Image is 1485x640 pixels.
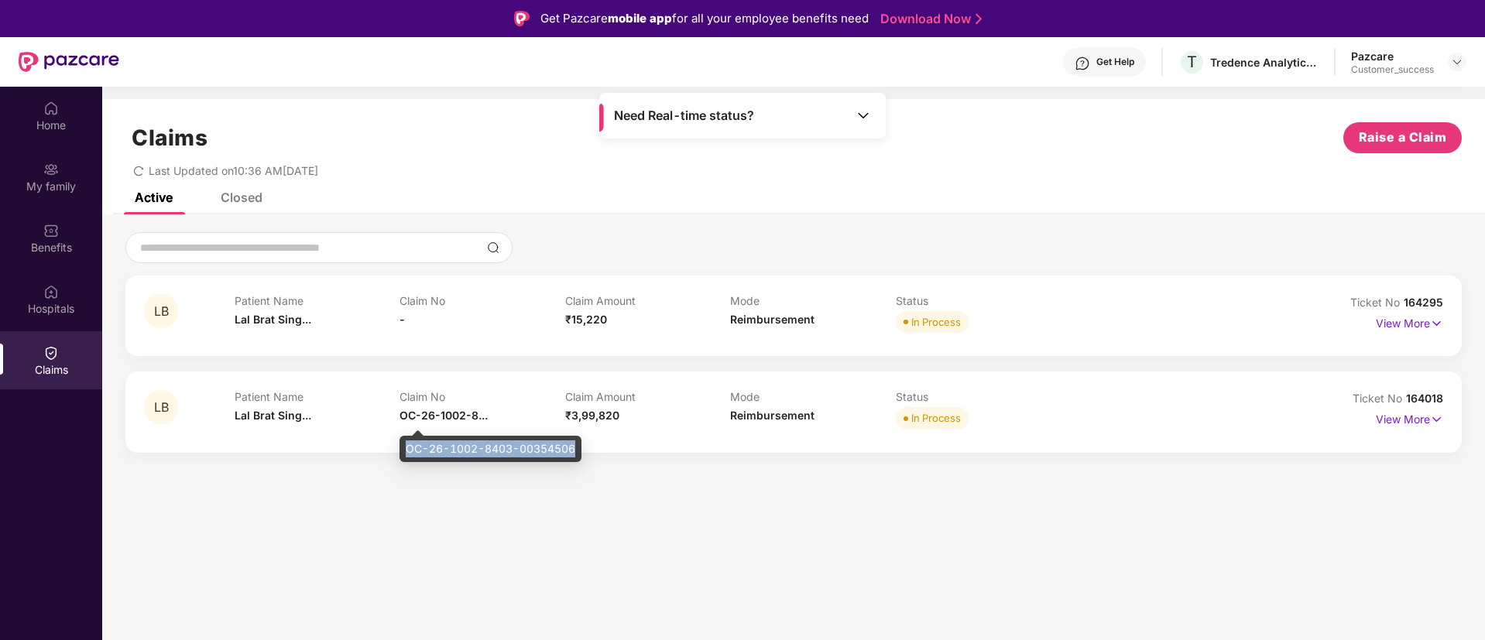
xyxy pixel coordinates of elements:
[1350,296,1404,309] span: Ticket No
[43,284,59,299] img: svg+xml;base64,PHN2ZyBpZD0iSG9zcGl0YWxzIiB4bWxucz0iaHR0cDovL3d3dy53My5vcmcvMjAwMC9zdmciIHdpZHRoPS...
[911,410,961,426] div: In Process
[1351,49,1434,63] div: Pazcare
[565,390,731,403] p: Claim Amount
[1406,392,1443,405] span: 164018
[880,11,977,27] a: Download Now
[135,190,173,205] div: Active
[856,108,871,123] img: Toggle Icon
[400,313,405,326] span: -
[730,313,815,326] span: Reimbursement
[400,409,488,422] span: OC-26-1002-8...
[730,390,896,403] p: Mode
[730,294,896,307] p: Mode
[400,390,565,403] p: Claim No
[911,314,961,330] div: In Process
[896,390,1061,403] p: Status
[132,125,207,151] h1: Claims
[565,409,619,422] span: ₹3,99,820
[43,101,59,116] img: svg+xml;base64,PHN2ZyBpZD0iSG9tZSIgeG1sbnM9Imh0dHA6Ly93d3cudzMub3JnLzIwMDAvc3ZnIiB3aWR0aD0iMjAiIG...
[1075,56,1090,71] img: svg+xml;base64,PHN2ZyBpZD0iSGVscC0zMngzMiIgeG1sbnM9Imh0dHA6Ly93d3cudzMub3JnLzIwMDAvc3ZnIiB3aWR0aD...
[149,164,318,177] span: Last Updated on 10:36 AM[DATE]
[154,305,169,318] span: LB
[1430,315,1443,332] img: svg+xml;base64,PHN2ZyB4bWxucz0iaHR0cDovL3d3dy53My5vcmcvMjAwMC9zdmciIHdpZHRoPSIxNyIgaGVpZ2h0PSIxNy...
[608,11,672,26] strong: mobile app
[154,401,169,414] span: LB
[235,294,400,307] p: Patient Name
[1187,53,1197,71] span: T
[235,390,400,403] p: Patient Name
[1210,55,1319,70] div: Tredence Analytics Solutions Private Limited
[565,313,607,326] span: ₹15,220
[514,11,530,26] img: Logo
[1351,63,1434,76] div: Customer_success
[1376,407,1443,428] p: View More
[1343,122,1462,153] button: Raise a Claim
[896,294,1061,307] p: Status
[235,313,311,326] span: Lal Brat Sing...
[133,164,144,177] span: redo
[540,9,869,28] div: Get Pazcare for all your employee benefits need
[1359,128,1447,147] span: Raise a Claim
[976,11,982,27] img: Stroke
[1096,56,1134,68] div: Get Help
[43,223,59,238] img: svg+xml;base64,PHN2ZyBpZD0iQmVuZWZpdHMiIHhtbG5zPSJodHRwOi8vd3d3LnczLm9yZy8yMDAwL3N2ZyIgd2lkdGg9Ij...
[1376,311,1443,332] p: View More
[1430,411,1443,428] img: svg+xml;base64,PHN2ZyB4bWxucz0iaHR0cDovL3d3dy53My5vcmcvMjAwMC9zdmciIHdpZHRoPSIxNyIgaGVpZ2h0PSIxNy...
[235,409,311,422] span: Lal Brat Sing...
[487,241,499,254] img: svg+xml;base64,PHN2ZyBpZD0iU2VhcmNoLTMyeDMyIiB4bWxucz0iaHR0cDovL3d3dy53My5vcmcvMjAwMC9zdmciIHdpZH...
[43,162,59,177] img: svg+xml;base64,PHN2ZyB3aWR0aD0iMjAiIGhlaWdodD0iMjAiIHZpZXdCb3g9IjAgMCAyMCAyMCIgZmlsbD0ibm9uZSIgeG...
[1404,296,1443,309] span: 164295
[221,190,262,205] div: Closed
[400,294,565,307] p: Claim No
[614,108,754,124] span: Need Real-time status?
[400,436,581,462] div: OC-26-1002-8403-00354506
[19,52,119,72] img: New Pazcare Logo
[1451,56,1463,68] img: svg+xml;base64,PHN2ZyBpZD0iRHJvcGRvd24tMzJ4MzIiIHhtbG5zPSJodHRwOi8vd3d3LnczLm9yZy8yMDAwL3N2ZyIgd2...
[43,345,59,361] img: svg+xml;base64,PHN2ZyBpZD0iQ2xhaW0iIHhtbG5zPSJodHRwOi8vd3d3LnczLm9yZy8yMDAwL3N2ZyIgd2lkdGg9IjIwIi...
[565,294,731,307] p: Claim Amount
[1353,392,1406,405] span: Ticket No
[730,409,815,422] span: Reimbursement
